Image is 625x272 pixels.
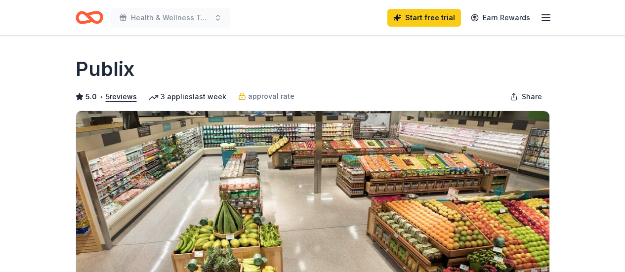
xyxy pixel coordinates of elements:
div: 3 applies last week [149,91,226,103]
span: • [99,93,103,101]
span: approval rate [248,90,294,102]
span: 5.0 [85,91,97,103]
a: Start free trial [387,9,461,27]
a: approval rate [238,90,294,102]
a: Earn Rewards [465,9,536,27]
span: Share [522,91,542,103]
button: 5reviews [106,91,137,103]
span: Health & Wellness Teen summit [131,12,210,24]
a: Home [76,6,103,29]
button: Health & Wellness Teen summit [111,8,230,28]
h1: Publix [76,55,134,83]
button: Share [502,87,550,107]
